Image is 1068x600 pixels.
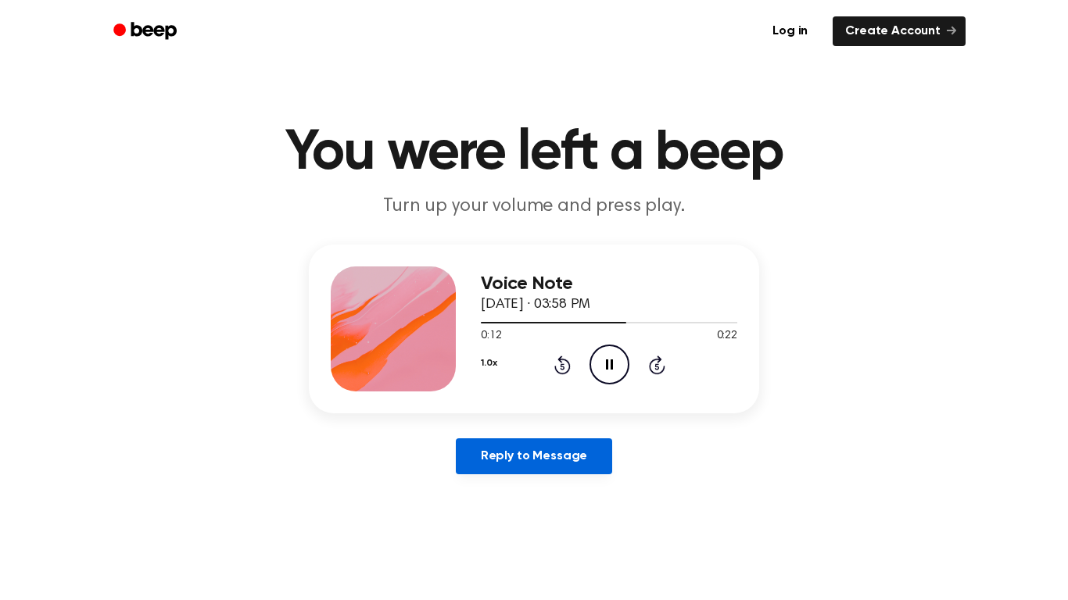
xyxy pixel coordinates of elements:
h3: Voice Note [481,273,737,295]
span: 0:12 [481,328,501,345]
a: Log in [757,13,823,49]
span: [DATE] · 03:58 PM [481,298,590,312]
p: Turn up your volume and press play. [234,194,834,220]
a: Reply to Message [456,438,612,474]
button: 1.0x [481,350,496,377]
h1: You were left a beep [134,125,934,181]
span: 0:22 [717,328,737,345]
a: Beep [102,16,191,47]
a: Create Account [833,16,966,46]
